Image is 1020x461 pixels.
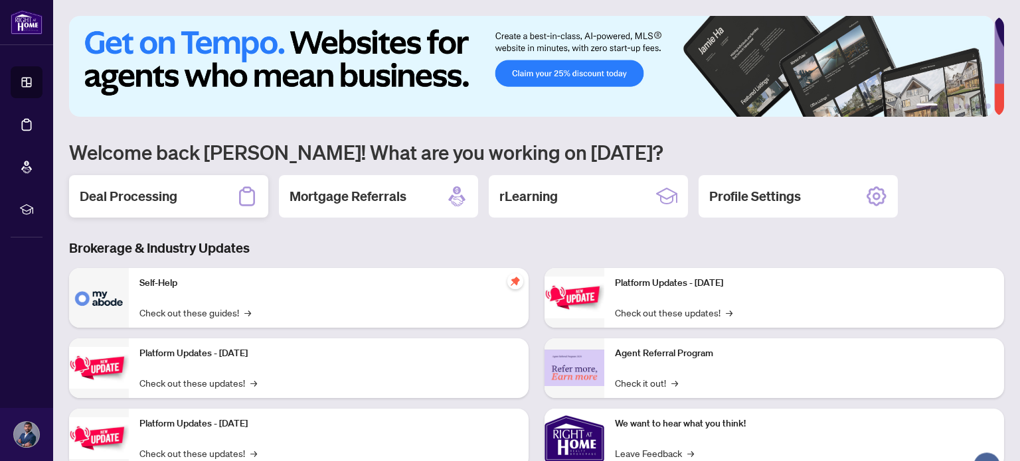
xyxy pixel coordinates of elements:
[69,16,994,117] img: Slide 0
[14,422,39,447] img: Profile Icon
[943,103,948,109] button: 2
[967,415,1007,454] button: Open asap
[615,375,678,390] a: Check it out!→
[916,103,938,109] button: 1
[615,346,993,361] p: Agent Referral Program
[250,375,257,390] span: →
[139,375,257,390] a: Check out these updates!→
[80,187,177,206] h2: Deal Processing
[964,103,970,109] button: 4
[499,187,558,206] h2: rLearning
[726,305,732,320] span: →
[507,273,523,289] span: pushpin
[545,350,604,386] img: Agent Referral Program
[954,103,959,109] button: 3
[615,446,694,460] a: Leave Feedback→
[139,346,518,361] p: Platform Updates - [DATE]
[615,417,993,431] p: We want to hear what you think!
[545,277,604,318] img: Platform Updates - June 23, 2025
[985,103,991,109] button: 6
[250,446,257,460] span: →
[11,10,42,34] img: logo
[615,276,993,291] p: Platform Updates - [DATE]
[139,305,251,320] a: Check out these guides!→
[69,268,129,328] img: Self-Help
[687,446,694,460] span: →
[139,446,257,460] a: Check out these updates!→
[139,417,518,431] p: Platform Updates - [DATE]
[69,417,129,459] img: Platform Updates - July 21, 2025
[69,239,1004,257] h3: Brokerage & Industry Updates
[69,347,129,389] img: Platform Updates - September 16, 2025
[244,305,251,320] span: →
[290,187,406,206] h2: Mortgage Referrals
[69,139,1004,165] h1: Welcome back [PERSON_NAME]! What are you working on [DATE]?
[671,375,678,390] span: →
[139,276,518,291] p: Self-Help
[615,305,732,320] a: Check out these updates!→
[975,103,980,109] button: 5
[709,187,801,206] h2: Profile Settings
